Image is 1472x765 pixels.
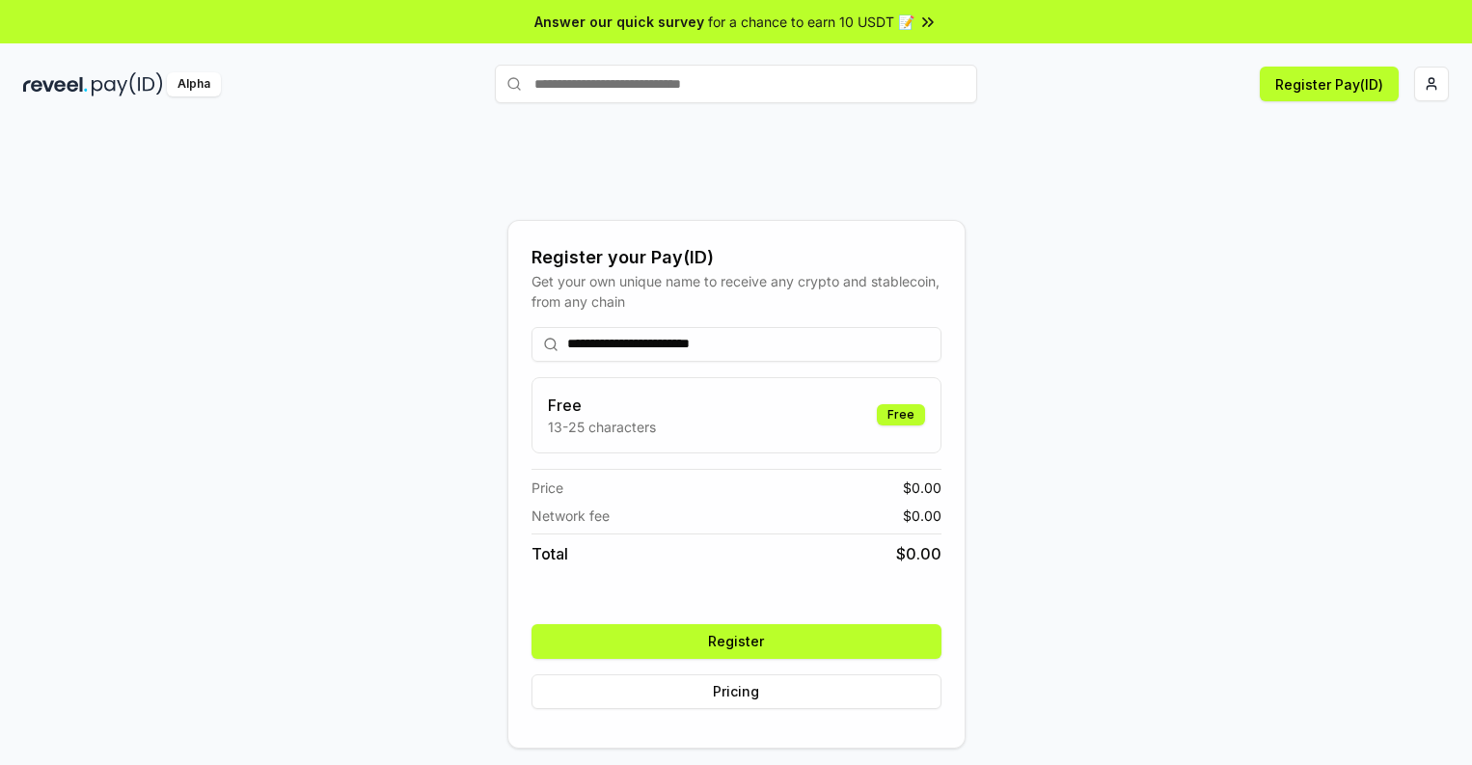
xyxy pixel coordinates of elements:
[92,72,163,96] img: pay_id
[903,505,941,526] span: $ 0.00
[896,542,941,565] span: $ 0.00
[532,505,610,526] span: Network fee
[532,674,941,709] button: Pricing
[167,72,221,96] div: Alpha
[1260,67,1399,101] button: Register Pay(ID)
[708,12,914,32] span: for a chance to earn 10 USDT 📝
[532,478,563,498] span: Price
[532,624,941,659] button: Register
[548,394,656,417] h3: Free
[548,417,656,437] p: 13-25 characters
[903,478,941,498] span: $ 0.00
[877,404,925,425] div: Free
[532,271,941,312] div: Get your own unique name to receive any crypto and stablecoin, from any chain
[534,12,704,32] span: Answer our quick survey
[23,72,88,96] img: reveel_dark
[532,244,941,271] div: Register your Pay(ID)
[532,542,568,565] span: Total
